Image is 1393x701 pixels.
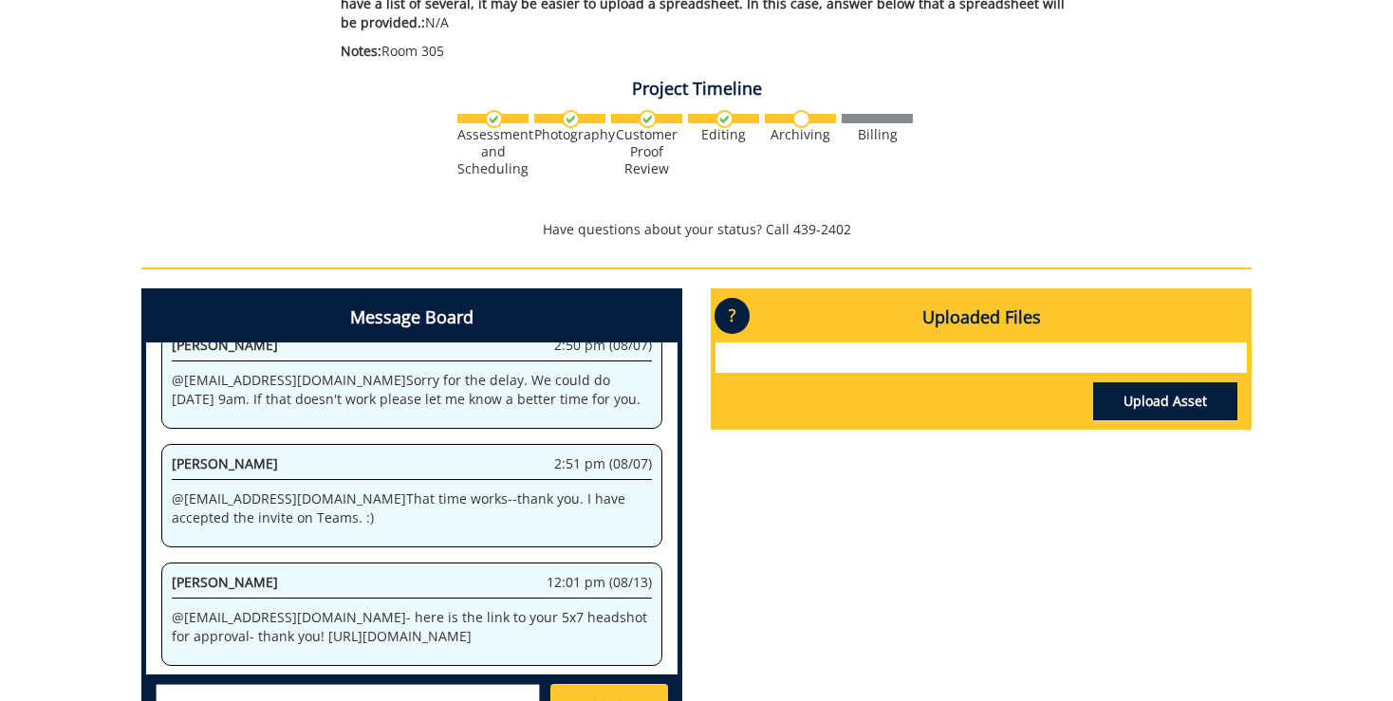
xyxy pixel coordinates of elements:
div: Customer Proof Review [611,126,682,177]
img: checkmark [485,110,503,128]
span: Notes: [341,42,381,60]
span: [PERSON_NAME] [172,454,278,472]
div: Editing [688,126,759,143]
div: Billing [842,126,913,143]
img: checkmark [562,110,580,128]
div: Assessment and Scheduling [457,126,529,177]
div: Archiving [765,126,836,143]
h4: Project Timeline [141,80,1252,99]
img: no [792,110,810,128]
a: Upload Asset [1093,382,1237,420]
p: @ [EMAIL_ADDRESS][DOMAIN_NAME] That time works--thank you. I have accepted the invite on Teams. :) [172,489,652,527]
p: Have questions about your status? Call 439-2402 [141,220,1252,239]
span: 2:50 pm (08/07) [554,336,652,355]
p: Room 305 [341,42,1084,61]
div: Photography [534,126,605,143]
p: @ [EMAIL_ADDRESS][DOMAIN_NAME] Sorry for the delay. We could do [DATE] 9am. If that doesn't work ... [172,371,652,409]
span: [PERSON_NAME] [172,336,278,354]
img: checkmark [639,110,657,128]
p: ? [715,298,750,334]
span: 2:51 pm (08/07) [554,454,652,473]
h4: Message Board [146,293,678,342]
p: @ [EMAIL_ADDRESS][DOMAIN_NAME] - here is the link to your 5x7 headshot for approval- thank you! [... [172,608,652,646]
img: checkmark [715,110,734,128]
span: 12:01 pm (08/13) [547,573,652,592]
h4: Uploaded Files [715,293,1247,342]
span: [PERSON_NAME] [172,573,278,591]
